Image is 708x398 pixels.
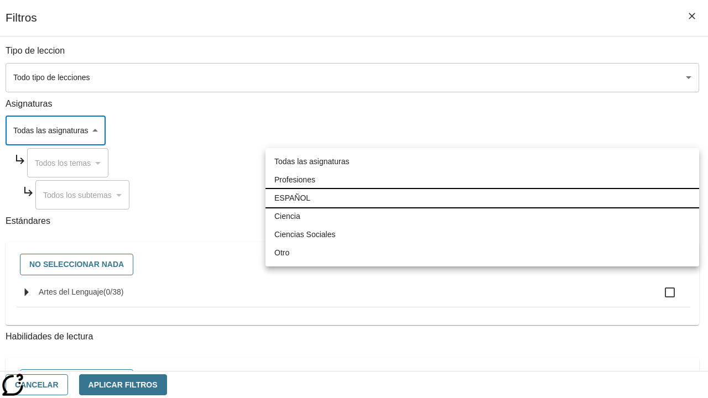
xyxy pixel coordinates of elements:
li: Todas las asignaturas [265,153,699,171]
li: Ciencias Sociales [265,226,699,244]
li: Otro [265,244,699,262]
li: ESPAÑOL [265,189,699,207]
ul: Seleccione una Asignatura [265,148,699,266]
li: Ciencia [265,207,699,226]
li: Profesiones [265,171,699,189]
